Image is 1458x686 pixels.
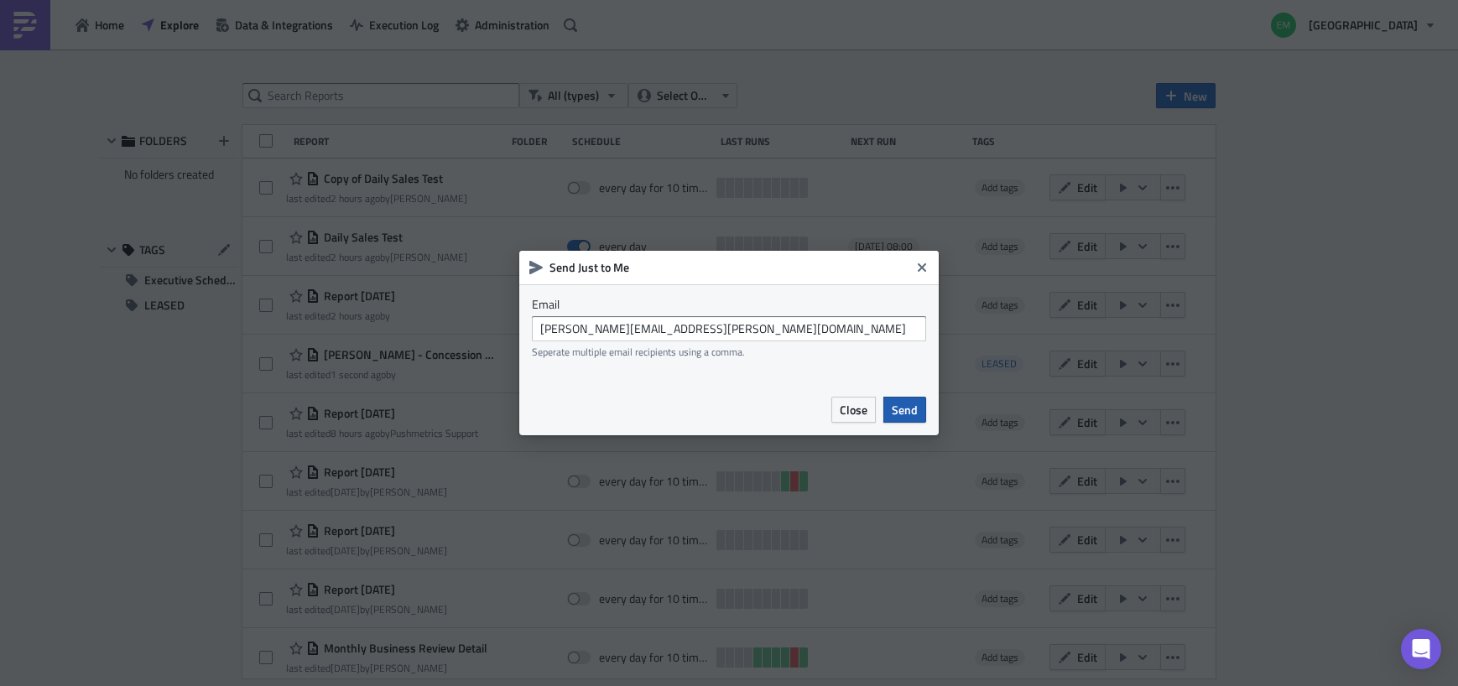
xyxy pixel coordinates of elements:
h6: Send Just to Me [549,260,910,275]
div: Open Intercom Messenger [1401,629,1441,669]
span: Send [892,401,918,418]
button: Close [831,397,876,423]
span: Close [840,401,867,418]
label: Email [532,297,926,312]
button: Send [883,397,926,423]
div: Seperate multiple email recipients using a comma. [532,346,926,358]
button: Close [909,255,935,280]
